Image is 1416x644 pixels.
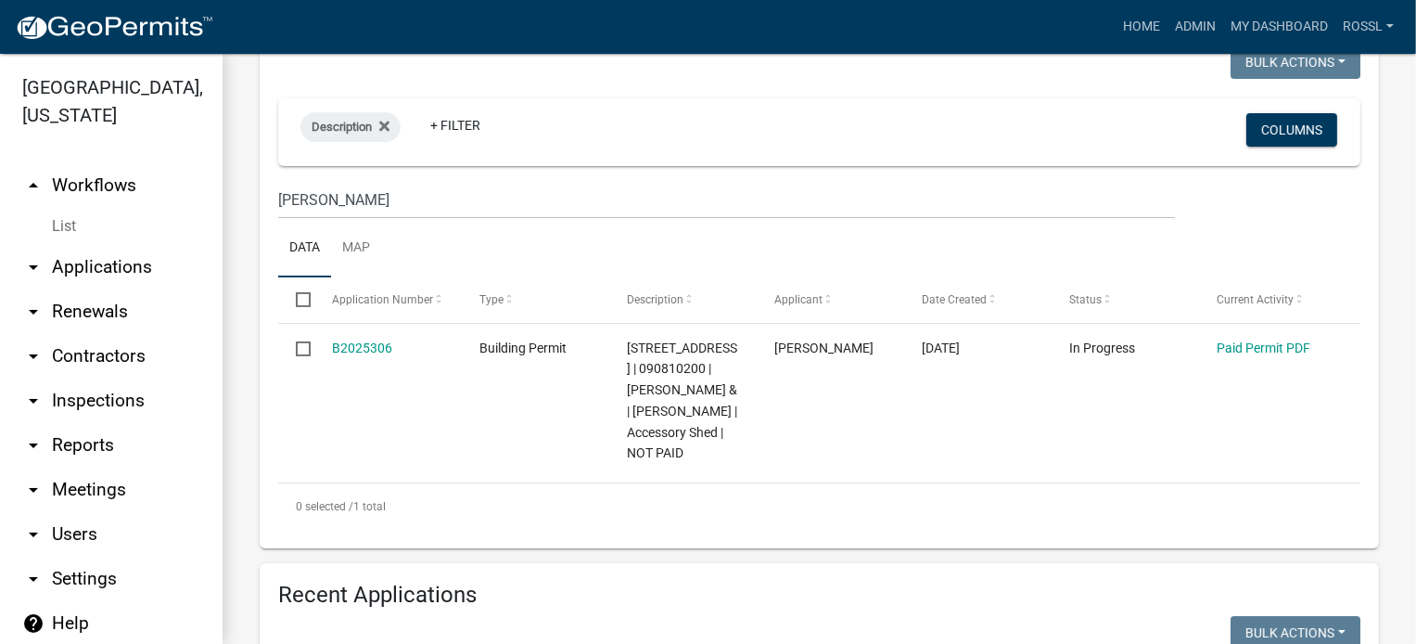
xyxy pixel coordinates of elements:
[22,479,45,501] i: arrow_drop_down
[312,120,372,134] span: Description
[1217,293,1294,306] span: Current Activity
[22,256,45,278] i: arrow_drop_down
[627,341,737,461] span: 21948 MOCCASIN RD | 090810200 | SHANKS,BRIAN D & | DEBRA J SHANKS | Accessory Shed | NOT PAID
[774,293,823,306] span: Applicant
[331,219,381,278] a: Map
[22,174,45,197] i: arrow_drop_up
[757,277,904,322] datatable-header-cell: Applicant
[1167,9,1223,45] a: Admin
[415,109,495,142] a: + Filter
[278,582,1360,609] h4: Recent Applications
[278,483,1360,530] div: 1 total
[1116,9,1167,45] a: Home
[1335,9,1401,45] a: RossL
[22,434,45,457] i: arrow_drop_down
[609,277,757,322] datatable-header-cell: Description
[278,277,313,322] datatable-header-cell: Select
[479,293,504,306] span: Type
[461,277,608,322] datatable-header-cell: Type
[1069,293,1102,306] span: Status
[22,301,45,323] i: arrow_drop_down
[22,612,45,635] i: help
[278,181,1175,219] input: Search for applications
[479,341,567,355] span: Building Permit
[1052,277,1199,322] datatable-header-cell: Status
[1246,113,1337,147] button: Columns
[1223,9,1335,45] a: My Dashboard
[1199,277,1346,322] datatable-header-cell: Current Activity
[22,390,45,412] i: arrow_drop_down
[922,341,960,355] span: 09/03/2025
[1231,45,1360,79] button: Bulk Actions
[332,341,392,355] a: B2025306
[627,293,683,306] span: Description
[1217,341,1310,355] a: Paid Permit PDF
[904,277,1052,322] datatable-header-cell: Date Created
[22,568,45,590] i: arrow_drop_down
[313,277,461,322] datatable-header-cell: Application Number
[22,345,45,367] i: arrow_drop_down
[278,219,331,278] a: Data
[296,500,353,513] span: 0 selected /
[332,293,433,306] span: Application Number
[774,341,874,355] span: Brian Shanks
[22,523,45,546] i: arrow_drop_down
[1069,341,1135,355] span: In Progress
[922,293,987,306] span: Date Created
